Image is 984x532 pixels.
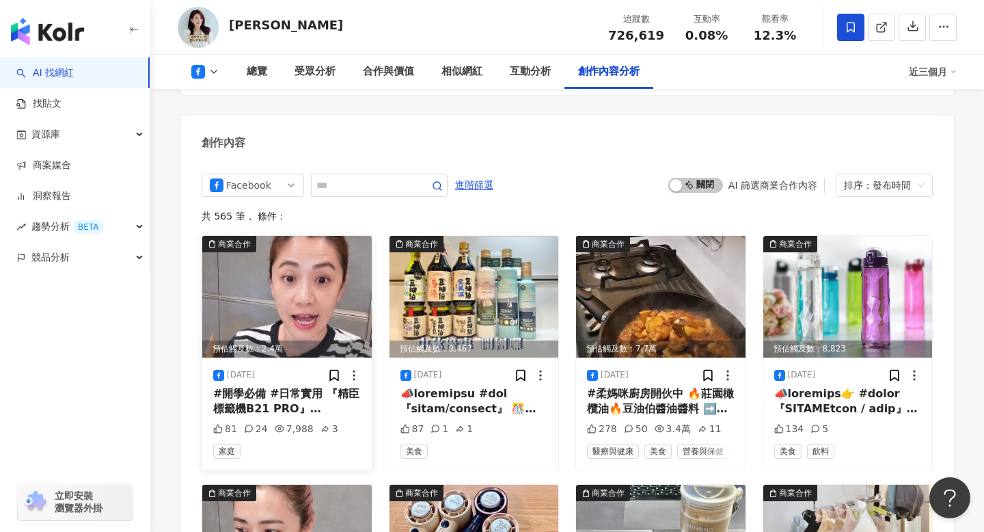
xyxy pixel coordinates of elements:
[389,341,559,358] div: 預估觸及數：8,467
[677,444,729,459] span: 營養與保健
[763,341,933,358] div: 預估觸及數：8,823
[587,386,735,417] div: #柔媽咪廚房開伙中 🔥莊園橄欖油🔥豆油伯醬油醬料 ➡️這裡訂：[URL][DOMAIN_NAME] 🔥莊園橄欖油🔥豆油伯醬油醬料 ➡️這裡訂：[URL][DOMAIN_NAME]
[400,386,548,417] div: 📣loremipsu #dol 『sitam/consect』 🎊adi8e1s🎊doe8t＋in5u ➡️lab：etdol://magna.al/en09AD ➡️mi：venia://qu...
[807,444,834,459] span: 飲料
[72,220,104,234] div: BETA
[31,119,60,150] span: 資源庫
[728,180,817,191] div: AI 篩選商業合作內容
[763,236,933,358] img: post-image
[389,236,559,358] div: post-image商業合作預估觸及數：8,467
[414,369,442,381] div: [DATE]
[441,64,482,80] div: 相似網紅
[929,477,970,518] iframe: Help Scout Beacon - Open
[31,211,104,242] span: 趨勢分析
[788,369,816,381] div: [DATE]
[774,444,802,459] span: 美食
[592,486,625,500] div: 商業合作
[685,29,728,42] span: 0.08%
[16,222,26,232] span: rise
[601,369,629,381] div: [DATE]
[218,237,251,251] div: 商業合作
[754,29,796,42] span: 12.3%
[55,490,102,514] span: 立即安裝 瀏覽器外掛
[405,237,438,251] div: 商業合作
[227,369,255,381] div: [DATE]
[405,486,438,500] div: 商業合作
[178,7,219,48] img: KOL Avatar
[681,12,733,26] div: 互動率
[247,64,267,80] div: 總覽
[202,211,933,222] div: 共 565 筆 ， 條件：
[779,237,812,251] div: 商業合作
[16,66,74,80] a: searchAI 找網紅
[774,423,804,436] div: 134
[578,64,640,80] div: 創作內容分析
[18,483,133,520] a: chrome extension立即安裝 瀏覽器外掛
[608,12,664,26] div: 追蹤數
[320,423,338,436] div: 3
[655,423,691,436] div: 3.4萬
[16,189,71,203] a: 洞察報告
[576,236,746,358] img: post-image
[454,174,494,196] button: 進階篩選
[587,444,639,459] span: 醫療與健康
[810,423,828,436] div: 5
[624,423,648,436] div: 50
[213,423,237,436] div: 81
[226,174,271,196] div: Facebook
[218,486,251,500] div: 商業合作
[22,491,49,513] img: chrome extension
[31,242,70,273] span: 競品分析
[430,423,448,436] div: 1
[389,236,559,358] img: post-image
[576,341,746,358] div: 預估觸及數：7.7萬
[592,237,625,251] div: 商業合作
[202,236,372,358] div: post-image商業合作預估觸及數：2.4萬
[587,423,617,436] div: 278
[844,174,912,196] div: 排序：發布時間
[749,12,801,26] div: 觀看率
[779,486,812,500] div: 商業合作
[295,64,336,80] div: 受眾分析
[16,97,61,111] a: 找貼文
[363,64,414,80] div: 合作與價值
[400,423,424,436] div: 87
[213,444,241,459] span: 家庭
[213,386,361,417] div: #開學必備 #日常實用 『精臣標籤機B21 PRO』 『MILAN西班牙文具系列』 ➡️這邊訂：[URL] #日常實用 『精臣標籤機B21 PRO』 『MILAN西班牙文具系列』 ➡️這邊訂：[...
[576,236,746,358] div: post-image商業合作預估觸及數：7.7萬
[608,28,664,42] span: 726,619
[202,236,372,358] img: post-image
[229,16,343,34] div: [PERSON_NAME]
[698,423,722,436] div: 11
[774,386,922,417] div: 📣loremips👉 #dolor 『SITAMEtcon / adip』 ➡️eli：seddo://eiu.te/incid ➡️ut：labor://etd.magnaali.eni/ad...
[763,236,933,358] div: post-image商業合作預估觸及數：8,823
[400,444,428,459] span: 美食
[275,423,314,436] div: 7,988
[510,64,551,80] div: 互動分析
[202,341,372,358] div: 預估觸及數：2.4萬
[11,18,84,45] img: logo
[202,135,245,150] div: 創作內容
[909,61,957,83] div: 近三個月
[455,423,473,436] div: 1
[16,159,71,172] a: 商案媒合
[244,423,268,436] div: 24
[644,444,672,459] span: 美食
